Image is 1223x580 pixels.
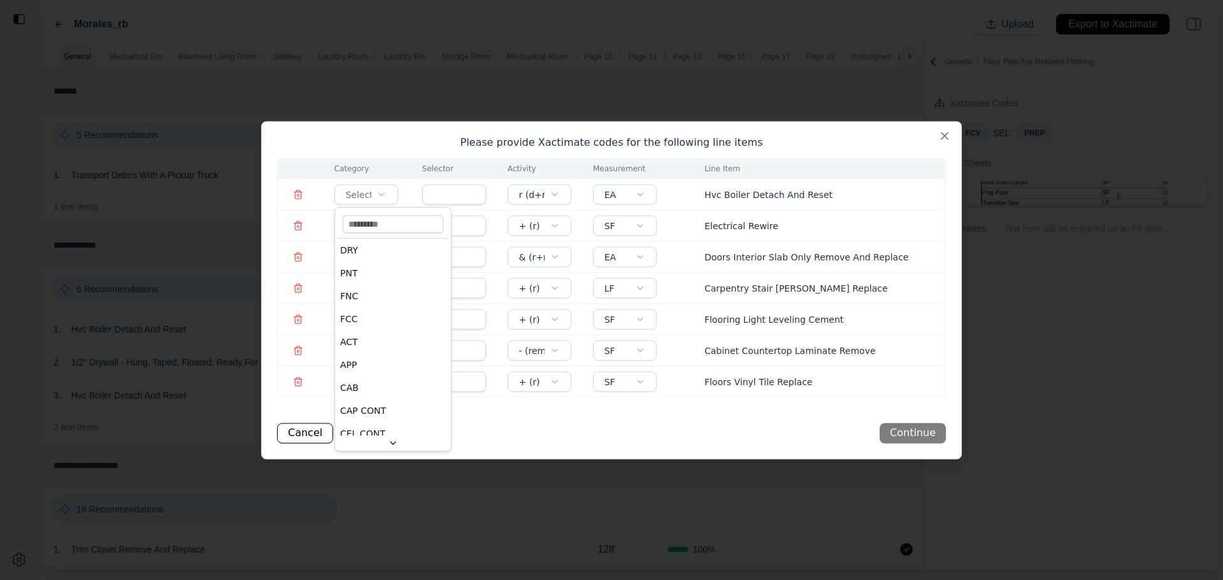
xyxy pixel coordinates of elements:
span: CAB [340,381,359,394]
span: APP [340,358,357,371]
span: FNC [340,290,358,302]
span: FCC [340,313,358,325]
span: CAP CONT [340,404,386,417]
span: ACT [340,336,358,348]
span: PNT [340,267,357,279]
span: DRY [340,244,358,257]
span: CEL CONT [340,427,385,440]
